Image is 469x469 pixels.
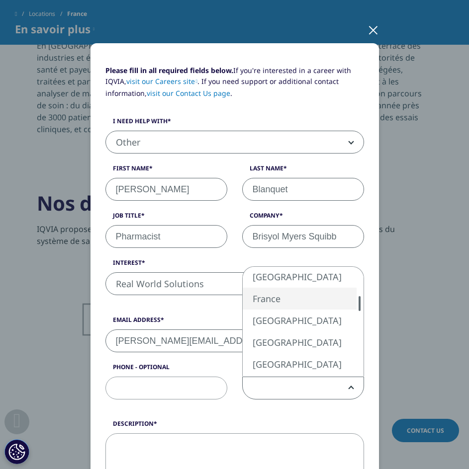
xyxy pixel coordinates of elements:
li: [GEOGRAPHIC_DATA] [243,375,357,397]
a: visit our Careers site [126,77,198,86]
a: visit our Contact Us page [147,88,230,98]
label: Email Address [105,315,364,329]
label: Last Name [242,164,364,178]
label: Description [105,419,364,433]
label: Phone - Optional [105,363,227,377]
span: Real World Solutions [106,273,364,296]
strong: Please fill in all required fields below. [105,66,233,75]
li: [GEOGRAPHIC_DATA] [243,266,357,288]
label: First Name [105,164,227,178]
p: If you're interested in a career with IQVIA, . If you need support or additional contact informat... [105,65,364,106]
label: Interest [105,258,364,272]
li: [GEOGRAPHIC_DATA] [243,353,357,375]
label: I need help with [105,117,364,131]
span: Other [105,131,364,154]
button: Paramètres des cookies [4,439,29,464]
li: [GEOGRAPHIC_DATA] [243,331,357,353]
span: Real World Solutions [105,272,364,295]
label: Job Title [105,211,227,225]
span: Other [106,131,364,154]
li: [GEOGRAPHIC_DATA] [243,310,357,331]
label: Company [242,211,364,225]
li: France [243,288,357,310]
